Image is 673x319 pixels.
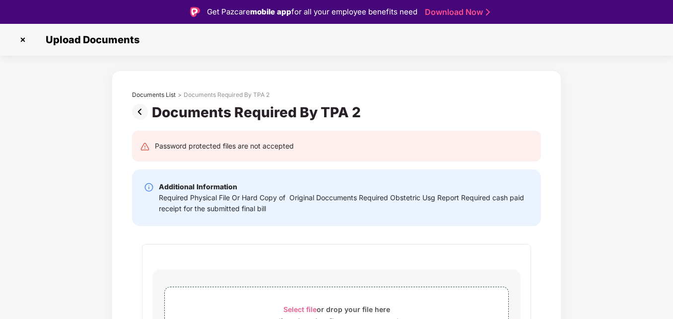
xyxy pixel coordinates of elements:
div: Documents List [132,91,176,99]
img: svg+xml;base64,PHN2ZyBpZD0iUHJldi0zMngzMiIgeG1sbnM9Imh0dHA6Ly93d3cudzMub3JnLzIwMDAvc3ZnIiB3aWR0aD... [132,104,152,120]
span: Select file [283,305,317,314]
img: Stroke [486,7,490,17]
b: Additional Information [159,182,237,191]
div: > [178,91,182,99]
div: or drop your file here [283,303,390,316]
img: svg+xml;base64,PHN2ZyB4bWxucz0iaHR0cDovL3d3dy53My5vcmcvMjAwMC9zdmciIHdpZHRoPSIyNCIgaGVpZ2h0PSIyNC... [140,142,150,152]
div: Required Physical File Or Hard Copy of Original Doccuments Required Obstetric Usg Report Required... [159,192,529,214]
div: Get Pazcare for all your employee benefits need [207,6,417,18]
strong: mobile app [250,7,291,16]
img: svg+xml;base64,PHN2ZyBpZD0iSW5mby0yMHgyMCIgeG1sbnM9Imh0dHA6Ly93d3cudzMub3JnLzIwMDAvc3ZnIiB3aWR0aD... [144,182,154,192]
div: Documents Required By TPA 2 [152,104,365,121]
a: Download Now [425,7,487,17]
img: Logo [190,7,200,17]
span: Upload Documents [36,34,144,46]
img: svg+xml;base64,PHN2ZyBpZD0iQ3Jvc3MtMzJ4MzIiIHhtbG5zPSJodHRwOi8vd3d3LnczLm9yZy8yMDAwL3N2ZyIgd2lkdG... [15,32,31,48]
div: Documents Required By TPA 2 [184,91,269,99]
div: Password protected files are not accepted [155,141,294,152]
